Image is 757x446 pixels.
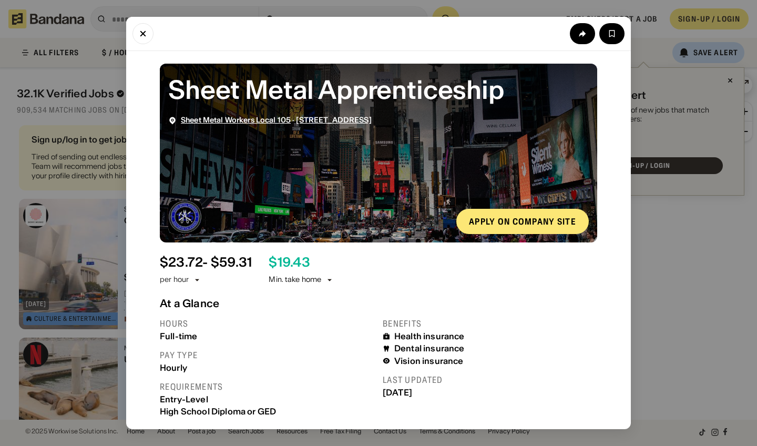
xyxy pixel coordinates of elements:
div: Last updated [383,374,597,386]
div: $ 19.43 [269,255,310,270]
div: Dental insurance [394,343,465,353]
div: Entry-Level [160,394,374,404]
a: Sheet Metal Workers Local 105 [181,115,291,125]
div: Requirements [160,381,374,392]
div: Vision insurance [394,356,464,366]
div: Hourly [160,363,374,373]
img: Sheet Metal Workers Local 105 logo [168,200,202,234]
div: Health insurance [394,331,465,341]
div: High School Diploma or GED [160,407,374,417]
button: Close [132,23,154,44]
div: Apply on company site [469,217,576,226]
div: [DATE] [383,388,597,398]
div: Hours [160,318,374,329]
div: At a Glance [160,297,597,310]
div: Benefits [383,318,597,329]
div: Full-time [160,331,374,341]
div: $ 23.72 - $59.31 [160,255,252,270]
div: · [181,116,372,125]
div: Min. take home [269,275,334,285]
div: Pay type [160,350,374,361]
a: ​[STREET_ADDRESS] [296,115,371,125]
div: per hour [160,275,189,285]
div: Sheet Metal Apprenticeship [168,72,589,107]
